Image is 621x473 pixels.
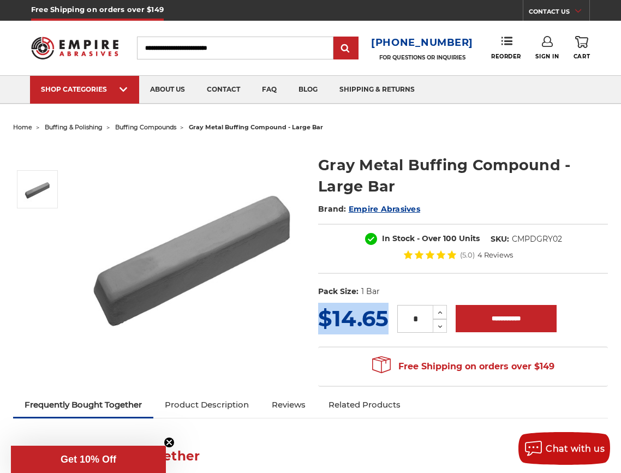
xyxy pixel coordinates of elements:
span: $14.65 [318,305,389,332]
a: about us [139,76,196,104]
img: Gray Buffing Compound [23,176,51,203]
a: home [13,123,32,131]
dt: SKU: [491,233,509,245]
span: Sign In [535,53,559,60]
button: Close teaser [164,437,175,448]
div: Get 10% OffClose teaser [11,446,166,473]
span: Reorder [491,53,521,60]
span: Free Shipping on orders over $149 [372,356,554,378]
button: Chat with us [518,432,610,465]
h1: Gray Metal Buffing Compound - Large Bar [318,154,608,197]
a: shipping & returns [329,76,426,104]
dd: CMPDGRY02 [512,233,562,245]
a: Reviews [260,393,317,417]
div: SHOP CATEGORIES [41,85,128,93]
span: Brand: [318,204,347,214]
span: 100 [443,233,457,243]
a: contact [196,76,251,104]
a: buffing compounds [115,123,176,131]
a: Product Description [153,393,260,417]
span: (5.0) [460,252,475,259]
input: Submit [335,38,357,59]
a: Empire Abrasives [349,204,420,214]
span: - Over [417,233,441,243]
span: Units [459,233,480,243]
span: 4 Reviews [477,252,513,259]
span: Chat with us [546,444,605,454]
dt: Pack Size: [318,286,359,297]
a: Related Products [317,393,412,417]
a: CONTACT US [529,5,589,21]
img: Gray Buffing Compound [81,143,300,361]
span: Together [139,448,200,464]
a: blog [288,76,329,104]
a: Cart [574,36,590,60]
a: buffing & polishing [45,123,103,131]
dd: 1 Bar [361,286,380,297]
a: [PHONE_NUMBER] [371,35,473,51]
a: Frequently Bought Together [13,393,153,417]
img: Empire Abrasives [31,31,118,65]
a: faq [251,76,288,104]
a: Reorder [491,36,521,59]
span: In Stock [382,233,415,243]
span: Get 10% Off [61,454,116,465]
span: Cart [574,53,590,60]
span: gray metal buffing compound - large bar [189,123,323,131]
p: FOR QUESTIONS OR INQUIRIES [371,54,473,61]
